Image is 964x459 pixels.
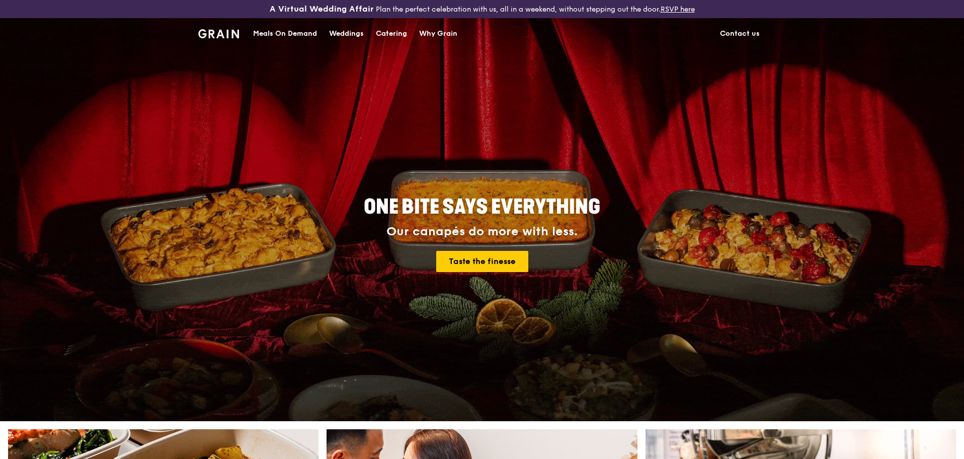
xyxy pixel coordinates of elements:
a: Catering [370,19,413,49]
a: Weddings [323,19,370,49]
a: RSVP here [661,5,695,14]
div: Weddings [329,19,364,49]
div: Plan the perfect celebration with us, all in a weekend, without stepping out the door. [192,4,772,14]
img: Grain [198,29,239,38]
h3: A Virtual Wedding Affair [270,4,374,14]
a: Why Grain [413,19,463,49]
a: Taste the finesse [436,251,528,272]
div: Our canapés do more with less. [301,225,663,239]
a: Contact us [714,19,766,49]
div: Catering [376,19,407,49]
div: Why Grain [419,19,457,49]
a: GrainGrain [198,18,239,48]
span: ONE BITE SAYS EVERYTHING [364,195,600,219]
div: Meals On Demand [253,19,317,49]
